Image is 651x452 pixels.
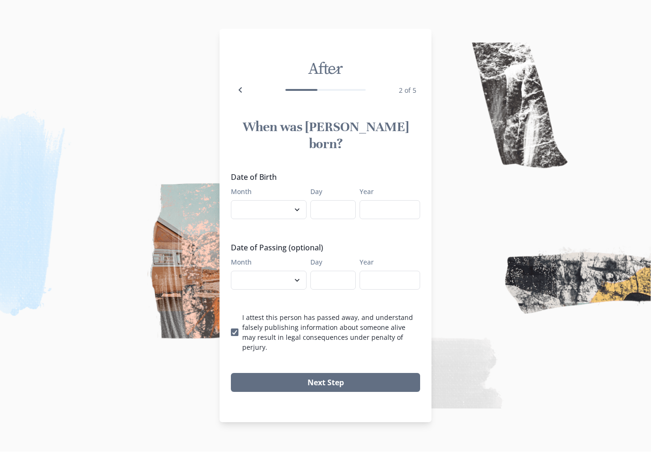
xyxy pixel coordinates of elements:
[360,257,414,267] label: Year
[231,119,420,153] h1: When was [PERSON_NAME] born?
[231,373,420,392] button: Next Step
[231,187,301,197] label: Month
[231,242,414,254] legend: Date of Passing (optional)
[242,313,420,353] p: I attest this person has passed away, and understand falsely publishing information about someone...
[310,187,350,197] label: Day
[231,172,414,183] legend: Date of Birth
[231,257,301,267] label: Month
[360,187,414,197] label: Year
[231,81,250,100] button: Back
[310,257,350,267] label: Day
[399,86,416,95] span: 2 of 5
